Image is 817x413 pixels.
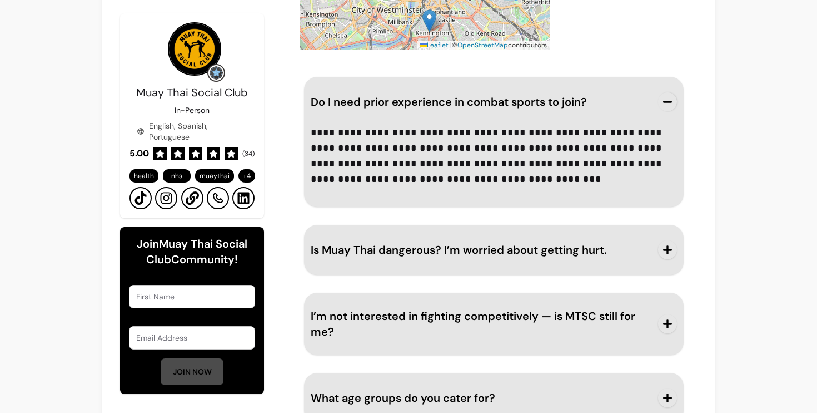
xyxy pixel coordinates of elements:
span: What age groups do you cater for? [311,391,495,405]
div: Fermer [195,4,215,24]
a: Leaflet [420,41,449,50]
div: Hey there 😇 [18,50,173,61]
div: Hey there 😇If you have any question about what you can do with Fluum, I'm here to help![PERSON_NA... [9,43,182,111]
span: muaythai [200,171,230,180]
span: + 4 [241,171,253,180]
button: Envoyer un message… [188,314,206,332]
div: If you have any question about what you can do with Fluum, I'm here to help! [18,67,173,100]
textarea: Envoyer un message... [12,287,211,306]
div: Do I need prior experience in combat sports to join? [311,120,677,191]
span: ( 34 ) [242,149,255,158]
img: Muay Thai Social Club [422,9,436,32]
p: In-Person [175,105,210,116]
a: OpenStreetMap [457,41,508,50]
p: Actif il y a 30 min [54,14,117,25]
button: Accueil [174,4,195,26]
div: English, Spanish, Portuguese [137,120,248,142]
h1: [PERSON_NAME] [54,6,126,14]
div: Roberta dit… [9,43,213,136]
div: © contributors [417,41,550,50]
input: Votre adresse e-mail [18,258,204,286]
button: Do I need prior experience in combat sports to join? [311,83,677,120]
div: [PERSON_NAME] • À l’instant [18,114,116,120]
span: Do I need prior experience in combat sports to join? [311,95,587,109]
span: I’m not interested in fighting competitively — is MTSC still for me? [311,309,635,339]
input: First Name [136,291,248,302]
span: Is Muay Thai dangerous? I’m worried about getting hurt. [311,243,607,257]
span: 5.00 [129,147,149,160]
button: go back [7,4,28,26]
img: Profile image for Roberta [32,6,49,24]
button: Sélectionneur d’emoji [171,319,180,328]
span: Muay Thai Social Club [136,85,248,100]
span: | [450,41,452,50]
img: Grow [210,66,223,80]
span: health [134,171,154,180]
span: nhs [171,171,182,180]
input: Email Address [136,332,248,343]
img: Provider image [168,22,221,76]
button: I’m not interested in fighting competitively — is MTSC still for me? [311,299,677,348]
button: Is Muay Thai dangerous? I’m worried about getting hurt. [311,232,677,268]
h6: Join Muay Thai Social Club Community! [129,236,256,267]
